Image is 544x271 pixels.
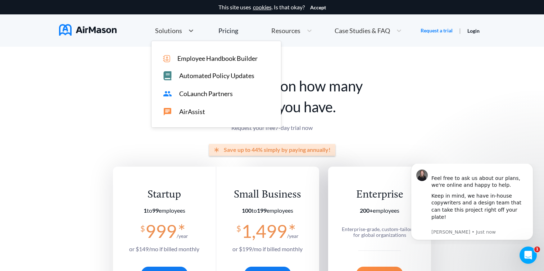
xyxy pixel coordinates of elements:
span: Resources [271,27,300,34]
b: 199 [257,207,267,214]
h1: Pricing is based on how many employees you have. [113,76,431,117]
span: Employee Handbook Builder [177,55,258,62]
b: 99 [152,207,159,214]
p: Message from Holly, sent Just now [31,65,128,72]
b: 1 [144,207,147,214]
span: Enterprise-grade, custom-tailored for global organizations [342,226,418,238]
span: Save up to 44% simply by paying annually! [224,146,331,153]
div: Startup [129,188,199,202]
span: CoLaunch Partners [179,90,233,98]
p: Request your free 7 -day trial now [113,125,431,131]
b: 200+ [360,207,373,214]
section: employees [129,207,199,214]
span: to [144,207,159,214]
span: 1 [534,247,540,252]
span: AirAssist [179,108,205,116]
div: Small Business [232,188,303,202]
div: Feel free to ask us about our plans, we're online and happy to help. [31,4,128,25]
a: Pricing [218,24,238,37]
span: Automated Policy Updates [179,72,254,80]
a: cookies [253,4,272,10]
a: Login [467,28,480,34]
span: 999 [145,220,177,242]
span: $ [140,221,145,233]
section: employees [338,207,421,214]
img: Profile image for Holly [16,6,28,17]
b: 100 [242,207,251,214]
button: Accept cookies [310,5,326,10]
iframe: Intercom live chat [520,247,537,264]
a: Request a trial [421,27,453,34]
span: | [459,27,461,34]
span: to [242,207,267,214]
section: employees [232,207,303,214]
img: AirMason Logo [59,24,117,36]
div: Keep in mind, we have in-house copywriters and a design team that can take this project right off... [31,29,128,64]
span: or $ 149 /mo if billed monthly [129,245,199,252]
span: Case Studies & FAQ [335,27,390,34]
div: Pricing [218,27,238,34]
span: $ [236,221,241,233]
img: icon [163,55,170,62]
span: or $ 199 /mo if billed monthly [232,245,303,252]
iframe: Intercom notifications message [400,164,544,244]
div: Enterprise [338,188,421,202]
span: 1,499 [241,220,287,242]
span: Solutions [155,27,182,34]
div: Message content [31,4,128,64]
